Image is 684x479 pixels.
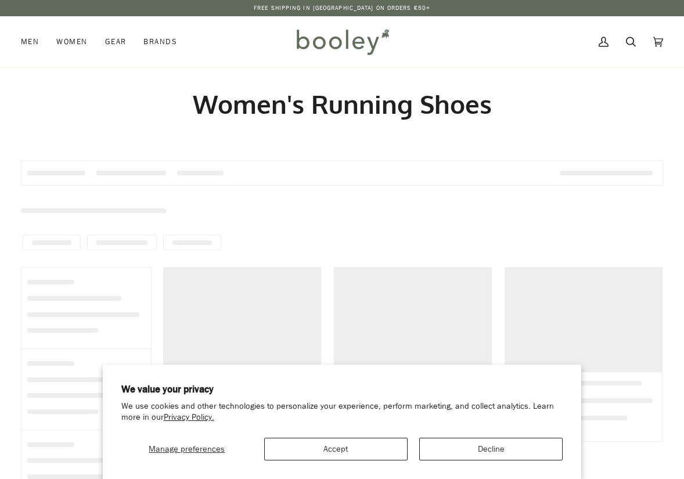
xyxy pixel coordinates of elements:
[96,16,135,67] a: Gear
[264,438,408,460] button: Accept
[419,438,563,460] button: Decline
[254,3,430,13] p: Free Shipping in [GEOGRAPHIC_DATA] on Orders €50+
[21,36,39,48] span: Men
[105,36,127,48] span: Gear
[48,16,96,67] a: Women
[121,438,253,460] button: Manage preferences
[121,383,563,396] h2: We value your privacy
[135,16,186,67] a: Brands
[56,36,87,48] span: Women
[164,412,214,423] a: Privacy Policy.
[121,401,563,423] p: We use cookies and other technologies to personalize your experience, perform marketing, and coll...
[21,16,48,67] a: Men
[21,88,663,120] h1: Women's Running Shoes
[143,36,177,48] span: Brands
[291,25,393,59] img: Booley
[149,444,225,455] span: Manage preferences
